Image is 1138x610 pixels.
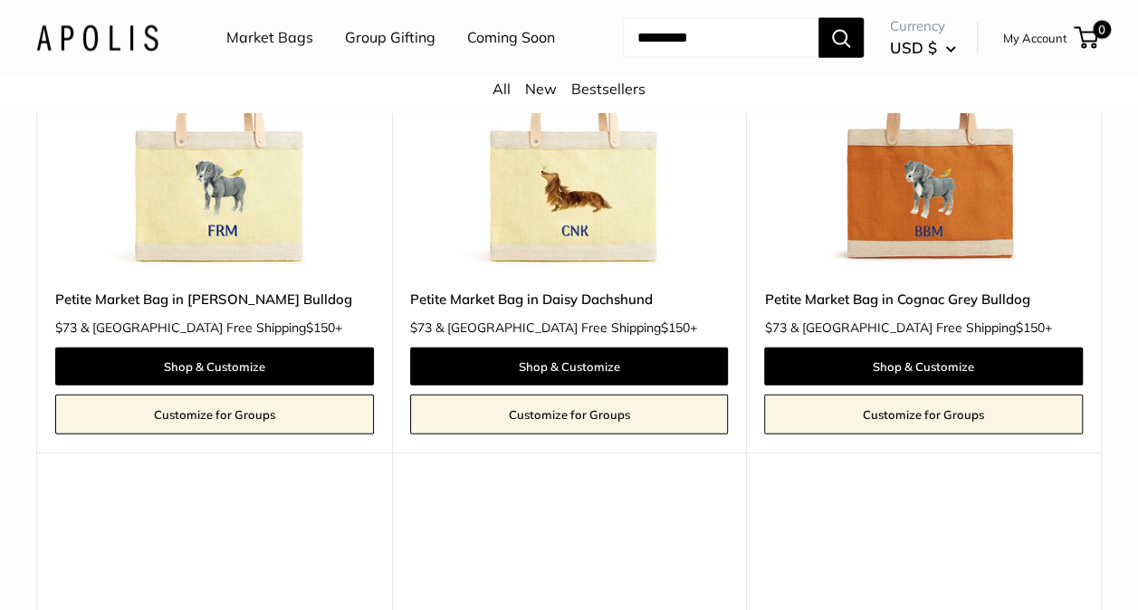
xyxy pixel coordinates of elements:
[492,80,511,98] a: All
[345,24,435,52] a: Group Gifting
[435,321,697,334] span: & [GEOGRAPHIC_DATA] Free Shipping +
[525,80,557,98] a: New
[1003,27,1067,49] a: My Account
[36,24,158,51] img: Apolis
[410,395,729,434] a: Customize for Groups
[764,319,786,336] span: $73
[818,18,864,58] button: Search
[764,348,1083,386] a: Shop & Customize
[55,348,374,386] a: Shop & Customize
[1015,319,1044,336] span: $150
[764,395,1083,434] a: Customize for Groups
[1093,21,1111,39] span: 0
[226,24,313,52] a: Market Bags
[81,321,342,334] span: & [GEOGRAPHIC_DATA] Free Shipping +
[890,14,956,39] span: Currency
[661,319,690,336] span: $150
[306,319,335,336] span: $150
[55,289,374,310] a: Petite Market Bag in [PERSON_NAME] Bulldog
[410,319,432,336] span: $73
[55,319,77,336] span: $73
[890,38,937,57] span: USD $
[623,18,818,58] input: Search...
[890,33,956,62] button: USD $
[764,289,1083,310] a: Petite Market Bag in Cognac Grey Bulldog
[410,348,729,386] a: Shop & Customize
[1076,27,1098,49] a: 0
[571,80,646,98] a: Bestsellers
[467,24,555,52] a: Coming Soon
[789,321,1051,334] span: & [GEOGRAPHIC_DATA] Free Shipping +
[55,395,374,434] a: Customize for Groups
[410,289,729,310] a: Petite Market Bag in Daisy Dachshund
